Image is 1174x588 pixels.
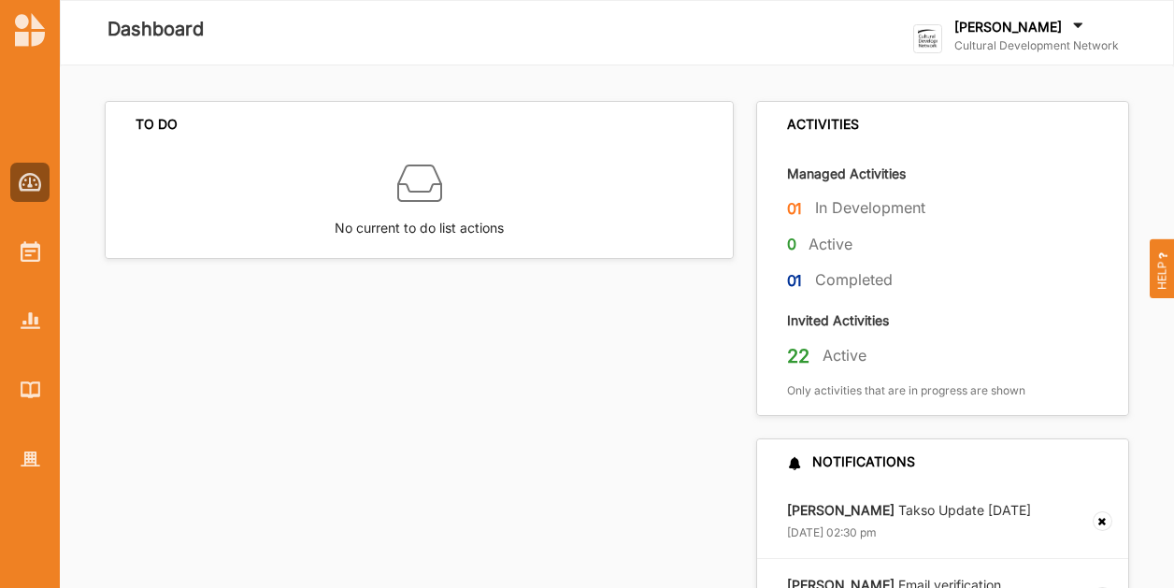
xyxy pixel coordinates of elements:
strong: [PERSON_NAME] [787,502,895,518]
label: Managed Activities [787,165,906,182]
a: Activities [10,232,50,271]
label: 01 [787,197,803,221]
label: [PERSON_NAME] [954,19,1062,36]
img: Reports [21,312,40,328]
img: Dashboard [19,173,42,192]
a: Organisation [10,439,50,479]
label: Dashboard [107,14,204,45]
label: 22 [787,344,809,368]
a: Library [10,370,50,409]
label: Active [823,346,866,366]
img: box [397,161,442,206]
div: TO DO [136,116,178,133]
label: In Development [815,198,925,218]
img: Library [21,381,40,397]
label: [DATE] 02:30 pm [787,525,877,540]
label: 01 [787,269,803,293]
label: Invited Activities [787,311,889,329]
label: Cultural Development Network [954,38,1119,53]
div: ACTIVITIES [787,116,859,133]
label: No current to do list actions [335,206,504,238]
img: Organisation [21,452,40,467]
img: logo [15,13,45,47]
label: Only activities that are in progress are shown [787,383,1025,398]
a: Dashboard [10,163,50,202]
img: logo [913,24,942,53]
label: Completed [815,270,893,290]
label: Takso Update [DATE] [787,502,1031,519]
div: NOTIFICATIONS [787,453,915,470]
img: Activities [21,241,40,262]
a: Reports [10,301,50,340]
label: 0 [787,233,796,256]
label: Active [809,235,852,254]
